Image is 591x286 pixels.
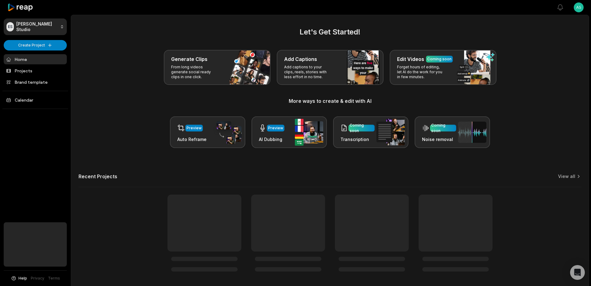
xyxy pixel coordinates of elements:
div: ES [6,22,14,31]
img: auto_reframe.png [213,120,242,144]
h3: Transcription [340,136,375,143]
a: Projects [4,66,67,76]
a: Home [4,54,67,64]
img: transcription.png [376,119,405,145]
h3: Noise removal [422,136,456,143]
h3: AI Dubbing [259,136,284,143]
div: Coming soon [431,123,455,134]
a: Privacy [31,276,44,281]
h3: More ways to create & edit with AI [78,97,581,105]
div: Coming soon [427,56,452,62]
h2: Recent Projects [78,173,117,179]
h3: Edit Videos [397,55,424,63]
a: View all [558,173,575,179]
img: noise_removal.png [458,122,486,143]
p: Forget hours of editing, let AI do the work for you in few minutes. [397,65,445,79]
span: Help [18,276,27,281]
div: Open Intercom Messenger [570,265,585,280]
h3: Auto Reframe [177,136,207,143]
h2: Let's Get Started! [78,26,581,38]
div: Coming soon [350,123,373,134]
div: Preview [268,125,283,131]
a: Brand template [4,77,67,87]
p: From long videos generate social ready clips in one click. [171,65,219,79]
button: Help [11,276,27,281]
p: [PERSON_NAME] Studio [16,21,58,32]
a: Calendar [4,95,67,105]
p: Add captions to your clips, reels, stories with less effort in no time. [284,65,332,79]
button: Create Project [4,40,67,50]
h3: Generate Clips [171,55,207,63]
h3: Add Captions [284,55,317,63]
a: Terms [48,276,60,281]
div: Preview [187,125,202,131]
img: ai_dubbing.png [295,119,323,146]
